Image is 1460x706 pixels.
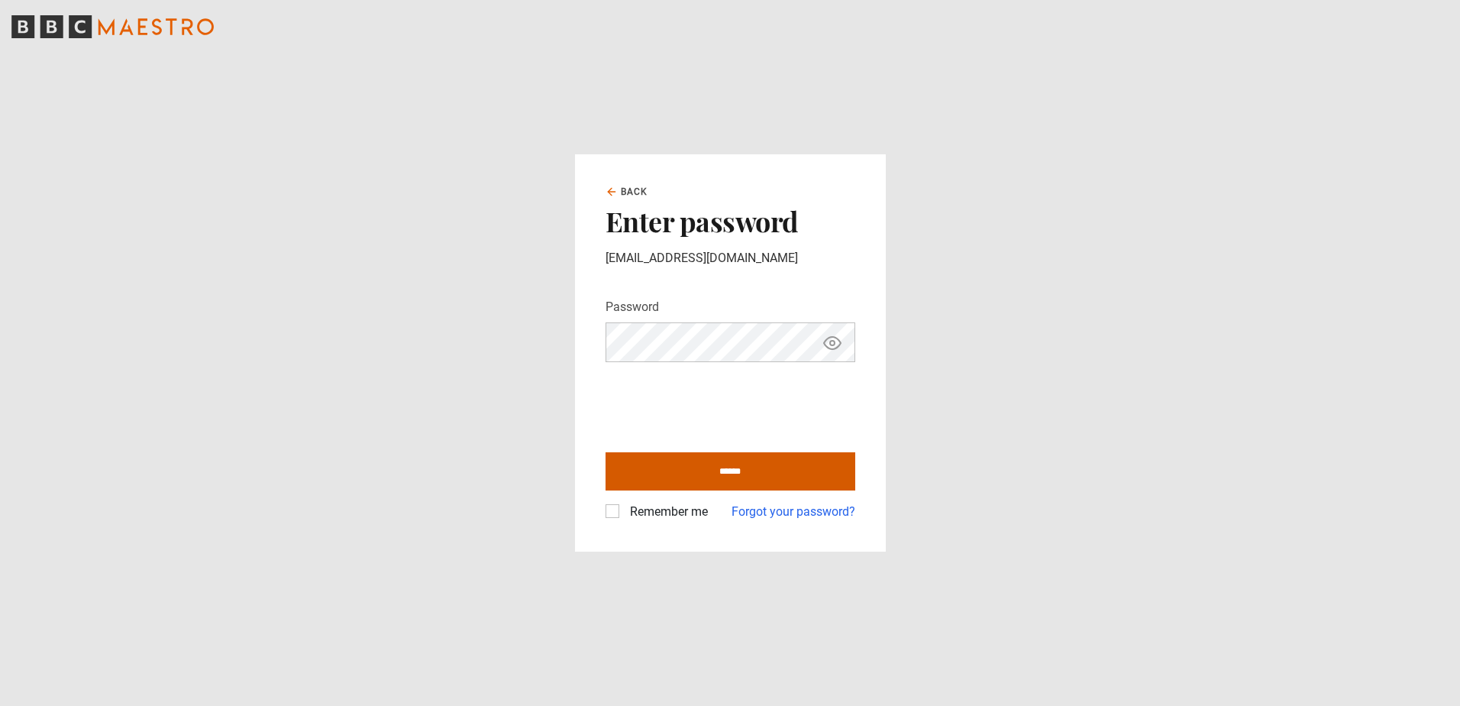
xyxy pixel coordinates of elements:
[732,503,855,521] a: Forgot your password?
[606,185,648,199] a: Back
[606,374,838,434] iframe: reCAPTCHA
[11,15,214,38] svg: BBC Maestro
[606,249,855,267] p: [EMAIL_ADDRESS][DOMAIN_NAME]
[621,185,648,199] span: Back
[624,503,708,521] label: Remember me
[606,298,659,316] label: Password
[606,205,855,237] h2: Enter password
[819,329,845,356] button: Show password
